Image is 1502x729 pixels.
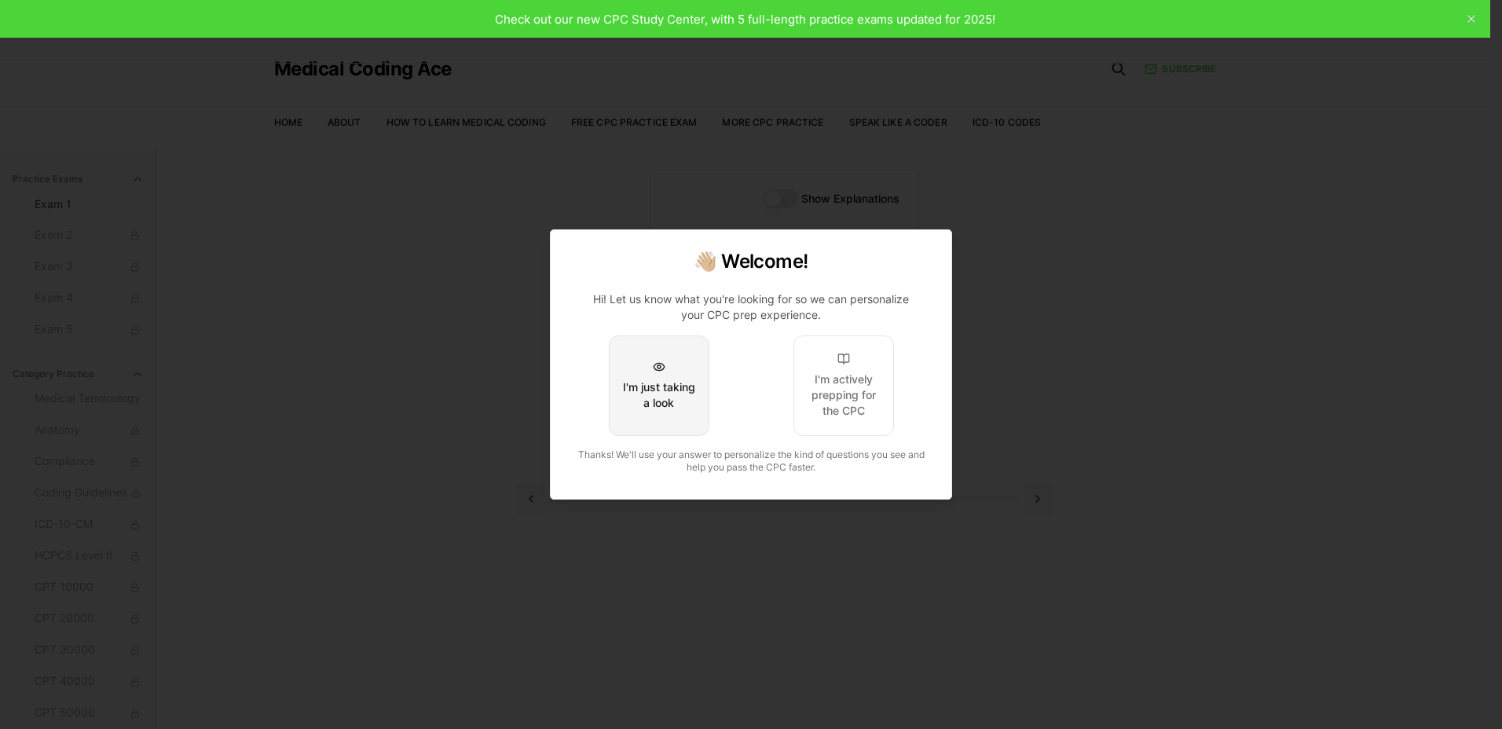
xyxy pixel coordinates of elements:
div: I'm just taking a look [622,379,696,411]
button: I'm just taking a look [609,335,709,436]
div: I'm actively prepping for the CPC [807,372,881,419]
h2: 👋🏼 Welcome! [570,249,932,274]
span: Thanks! We'll use your answer to personalize the kind of questions you see and help you pass the ... [578,449,925,473]
button: I'm actively prepping for the CPC [793,335,894,436]
p: Hi! Let us know what you're looking for so we can personalize your CPC prep experience. [582,291,920,323]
